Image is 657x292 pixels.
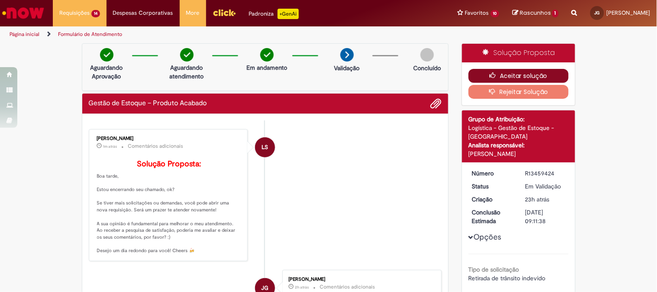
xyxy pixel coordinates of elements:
[166,63,208,81] p: Aguardando atendimento
[525,182,566,191] div: Em Validação
[469,141,569,149] div: Analista responsável:
[525,195,566,204] div: 28/08/2025 17:07:31
[491,10,500,17] span: 10
[466,182,519,191] dt: Status
[430,98,442,109] button: Adicionar anexos
[100,48,113,62] img: check-circle-green.png
[91,10,100,17] span: 14
[6,26,431,42] ul: Trilhas de página
[97,136,241,141] div: [PERSON_NAME]
[525,169,566,178] div: R13459424
[137,159,201,169] b: Solução Proposta:
[104,144,117,149] span: 1m atrás
[595,10,600,16] span: JG
[512,9,559,17] a: Rascunhos
[607,9,651,16] span: [PERSON_NAME]
[128,143,184,150] small: Comentários adicionais
[262,137,269,158] span: LS
[465,9,489,17] span: Favoritos
[10,31,39,38] a: Página inicial
[186,9,200,17] span: More
[86,63,128,81] p: Aguardando Aprovação
[466,169,519,178] dt: Número
[466,195,519,204] dt: Criação
[525,208,566,225] div: [DATE] 09:11:38
[180,48,194,62] img: check-circle-green.png
[278,9,299,19] p: +GenAi
[295,285,309,290] span: 2h atrás
[340,48,354,62] img: arrow-next.png
[255,137,275,157] div: Lais Siqueira
[525,195,550,203] span: 23h atrás
[466,208,519,225] dt: Conclusão Estimada
[89,100,207,107] h2: Gestão de Estoque – Produto Acabado Histórico de tíquete
[104,144,117,149] time: 29/08/2025 15:44:49
[260,48,274,62] img: check-circle-green.png
[469,274,546,282] span: Retirada de trânsito indevido
[295,285,309,290] time: 29/08/2025 13:28:38
[320,283,375,291] small: Comentários adicionais
[288,277,433,282] div: [PERSON_NAME]
[525,195,550,203] time: 28/08/2025 17:07:31
[421,48,434,62] img: img-circle-grey.png
[1,4,45,22] img: ServiceNow
[97,160,241,254] p: Boa tarde, Estou encerrando seu chamado, ok? Se tiver mais solicitações ou demandas, você pode ab...
[469,69,569,83] button: Aceitar solução
[246,63,287,72] p: Em andamento
[334,64,360,72] p: Validação
[213,6,236,19] img: click_logo_yellow_360x200.png
[249,9,299,19] div: Padroniza
[59,9,90,17] span: Requisições
[469,123,569,141] div: Logística - Gestão de Estoque - [GEOGRAPHIC_DATA]
[469,149,569,158] div: [PERSON_NAME]
[413,64,441,72] p: Concluído
[469,266,519,273] b: Tipo de solicitação
[469,85,569,99] button: Rejeitar Solução
[469,115,569,123] div: Grupo de Atribuição:
[462,44,575,62] div: Solução Proposta
[520,9,551,17] span: Rascunhos
[552,10,559,17] span: 1
[113,9,173,17] span: Despesas Corporativas
[58,31,122,38] a: Formulário de Atendimento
